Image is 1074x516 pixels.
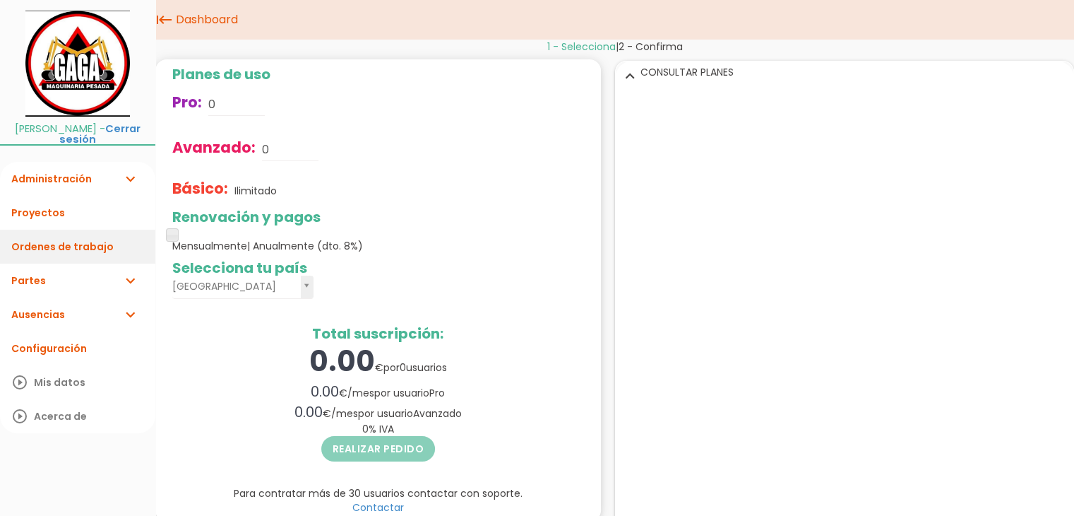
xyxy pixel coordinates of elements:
a: Cerrar sesión [59,122,141,146]
h2: Renovación y pagos [172,209,584,225]
span: 0.00 [294,402,323,422]
div: / por usuario [172,382,584,402]
div: CONSULTAR PLANES [616,61,1074,83]
i: expand_more [619,66,641,85]
span: € [323,406,331,421]
span: 0 [362,422,369,436]
a: [GEOGRAPHIC_DATA] [172,276,314,299]
span: Pro [429,386,445,400]
i: play_circle_outline [11,365,28,399]
i: expand_more [121,298,138,332]
a: Contactar [352,500,404,515]
span: mes [352,386,374,400]
p: Para contratar más de 30 usuarios contactar con soporte. [172,486,584,500]
span: 0.00 [309,341,375,381]
div: / por usuario [172,402,584,423]
h2: Planes de uso [172,66,584,82]
img: itcons-logo [25,11,130,117]
span: Pro: [172,92,202,112]
span: Avanzado: [172,137,256,158]
i: expand_more [121,162,138,196]
h2: Selecciona tu país [172,260,584,276]
span: € [339,386,347,400]
span: mes [336,406,358,421]
span: % IVA [362,422,394,436]
span: € [375,360,383,375]
span: 1 - Selecciona [547,40,616,54]
span: 2 - Confirma [619,40,683,54]
i: play_circle_outline [11,399,28,433]
span: Avanzado [413,406,462,421]
span: Mensualmente [172,239,363,253]
span: [GEOGRAPHIC_DATA] [172,276,295,298]
div: por usuarios [172,341,584,382]
p: Ilimitado [234,184,277,198]
span: Básico: [172,178,228,199]
h2: Total suscripción: [172,326,584,341]
span: 0.00 [311,382,339,401]
span: | Anualmente (dto. 8%) [247,239,363,253]
span: 0 [400,360,406,375]
i: expand_more [121,264,138,298]
div: | [155,40,1074,54]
